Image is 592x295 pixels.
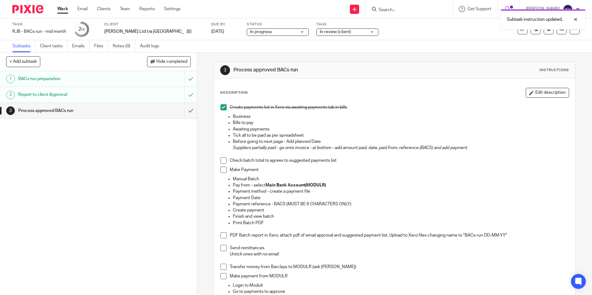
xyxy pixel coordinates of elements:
[233,113,568,120] p: Business
[247,22,309,27] label: Status
[233,195,568,201] p: Payment Date
[6,106,15,115] div: 3
[164,6,181,12] a: Settings
[233,207,568,213] p: Create payment
[320,30,351,34] span: In review (client)
[211,22,239,27] label: Due by
[211,29,224,34] span: [DATE]
[233,201,568,207] p: Payment reference - BACS (MUST BE 6 CHARACTERS ONLY)
[233,213,568,220] p: Finish and view batch
[120,6,130,12] a: Team
[72,40,89,52] a: Emails
[220,65,230,75] div: 3
[230,232,568,238] p: PDF Batch report in Xero, attach pdf of email approval and suggested payment list. Upload to Xero...
[233,220,568,226] p: Print Batch PDF
[526,88,569,98] button: Edit description
[233,146,467,150] em: Suppliers partially paid - go onto invoice - at bottom - add amount paid. date, paid from, refere...
[233,188,568,195] p: Payment method - create a payment file
[147,56,191,67] button: Hide completed
[18,106,125,115] h1: Process approved BACs run
[507,16,563,23] p: Subtask instruction updated.
[18,74,125,83] h1: BACs run preparation
[113,40,135,52] a: Notes (0)
[233,182,568,188] p: Pay from - select
[266,183,326,187] strong: Main Bank Account(MODULR)
[233,282,568,289] p: Login to Modulr
[230,252,279,256] em: Untick ones with no email
[233,120,568,126] p: Bills to pay
[12,5,43,13] img: Pixie
[57,6,68,12] a: Work
[539,68,569,73] div: Instructions
[94,40,108,52] a: Files
[220,90,248,95] p: Description
[230,264,568,270] p: Transfer money from Barclays to MODULR (ask [PERSON_NAME])
[12,22,66,27] label: Task
[233,289,568,295] p: Go to payments to approve
[6,56,40,67] button: + Add subtask
[250,30,272,34] span: In progress
[40,40,67,52] a: Client tasks
[233,67,408,73] h1: Process approved BACs run
[233,126,568,132] p: Awaiting payments
[77,6,88,12] a: Email
[78,26,85,33] div: 2
[230,157,568,164] p: Check batch total to agrees to suggested payments list
[18,90,125,99] h1: Report to client Approval
[140,40,164,52] a: Audit logs
[81,28,85,31] small: /3
[233,176,568,182] p: Manual Batch
[97,6,111,12] a: Clients
[233,139,568,145] p: Before going to next page - Add planned Date
[104,28,184,35] p: [PERSON_NAME] Ltd t/a [GEOGRAPHIC_DATA]
[6,91,15,99] div: 2
[230,245,568,251] p: Send remittances
[104,22,203,27] label: Client
[563,4,573,14] img: svg%3E
[230,273,568,279] p: Make payment from MODULR
[6,75,15,83] div: 1
[139,6,155,12] a: Reports
[12,28,66,35] div: RJB - BACs run - mid month
[230,167,568,173] p: Make Payment
[12,40,35,52] a: Subtasks
[156,59,187,64] span: Hide completed
[230,104,568,110] p: Create payments list in Xero via awaiting payments tab in bills
[233,132,568,139] p: Tick all to be paid as per spreadsheet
